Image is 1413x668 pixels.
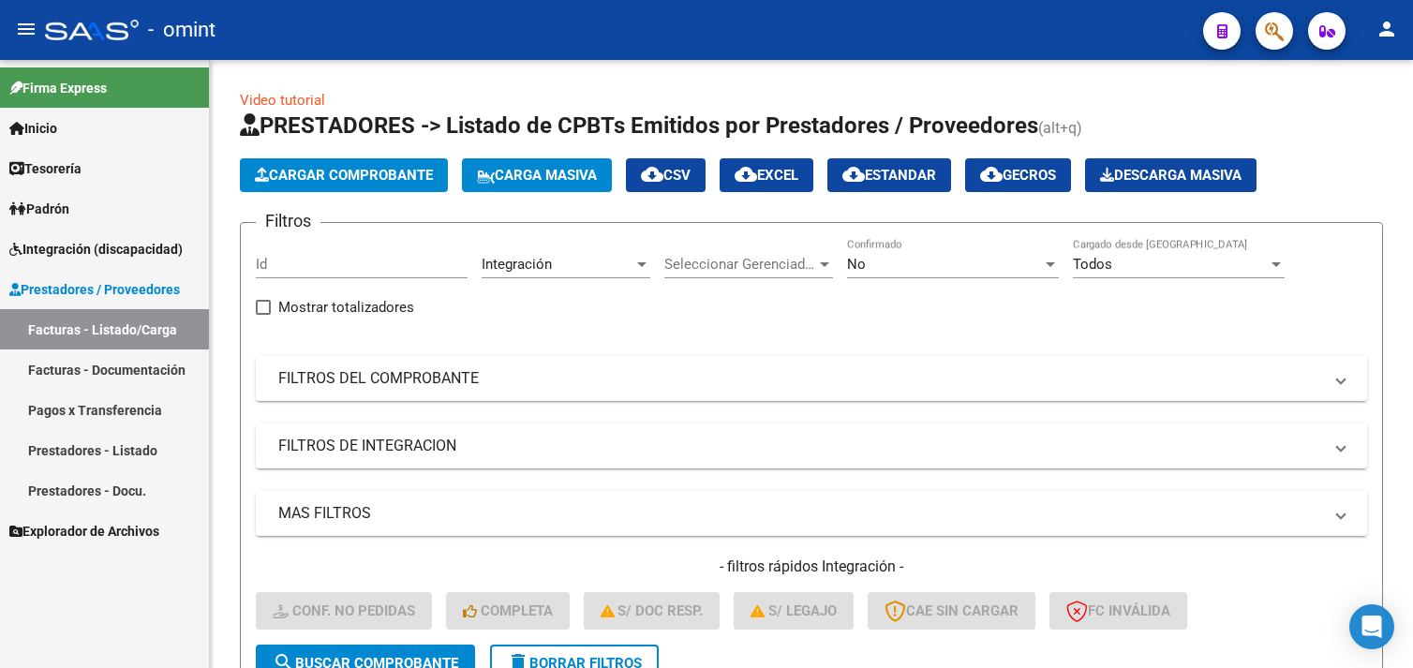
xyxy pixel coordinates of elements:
[980,163,1003,186] mat-icon: cloud_download
[1376,18,1398,40] mat-icon: person
[827,158,951,192] button: Estandar
[601,602,704,619] span: S/ Doc Resp.
[477,167,597,184] span: Carga Masiva
[9,158,82,179] span: Tesorería
[1066,602,1170,619] span: FC Inválida
[256,356,1367,401] mat-expansion-panel-header: FILTROS DEL COMPROBANTE
[446,592,570,630] button: Completa
[735,163,757,186] mat-icon: cloud_download
[240,112,1038,139] span: PRESTADORES -> Listado de CPBTs Emitidos por Prestadores / Proveedores
[255,167,433,184] span: Cargar Comprobante
[278,296,414,319] span: Mostrar totalizadores
[734,592,854,630] button: S/ legajo
[9,78,107,98] span: Firma Express
[273,602,415,619] span: Conf. no pedidas
[1100,167,1242,184] span: Descarga Masiva
[9,199,69,219] span: Padrón
[664,256,816,273] span: Seleccionar Gerenciador
[735,167,798,184] span: EXCEL
[626,158,706,192] button: CSV
[148,9,216,51] span: - omint
[584,592,721,630] button: S/ Doc Resp.
[965,158,1071,192] button: Gecros
[463,602,553,619] span: Completa
[256,491,1367,536] mat-expansion-panel-header: MAS FILTROS
[9,239,183,260] span: Integración (discapacidad)
[868,592,1035,630] button: CAE SIN CARGAR
[1085,158,1257,192] app-download-masive: Descarga masiva de comprobantes (adjuntos)
[641,163,663,186] mat-icon: cloud_download
[1038,119,1082,137] span: (alt+q)
[462,158,612,192] button: Carga Masiva
[1349,604,1394,649] div: Open Intercom Messenger
[980,167,1056,184] span: Gecros
[278,436,1322,456] mat-panel-title: FILTROS DE INTEGRACION
[842,163,865,186] mat-icon: cloud_download
[1085,158,1257,192] button: Descarga Masiva
[9,279,180,300] span: Prestadores / Proveedores
[256,423,1367,468] mat-expansion-panel-header: FILTROS DE INTEGRACION
[885,602,1019,619] span: CAE SIN CARGAR
[15,18,37,40] mat-icon: menu
[240,92,325,109] a: Video tutorial
[278,368,1322,389] mat-panel-title: FILTROS DEL COMPROBANTE
[641,167,691,184] span: CSV
[9,521,159,542] span: Explorador de Archivos
[720,158,813,192] button: EXCEL
[847,256,866,273] span: No
[842,167,936,184] span: Estandar
[278,503,1322,524] mat-panel-title: MAS FILTROS
[1049,592,1187,630] button: FC Inválida
[9,118,57,139] span: Inicio
[751,602,837,619] span: S/ legajo
[256,557,1367,577] h4: - filtros rápidos Integración -
[256,208,320,234] h3: Filtros
[256,592,432,630] button: Conf. no pedidas
[482,256,552,273] span: Integración
[240,158,448,192] button: Cargar Comprobante
[1073,256,1112,273] span: Todos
